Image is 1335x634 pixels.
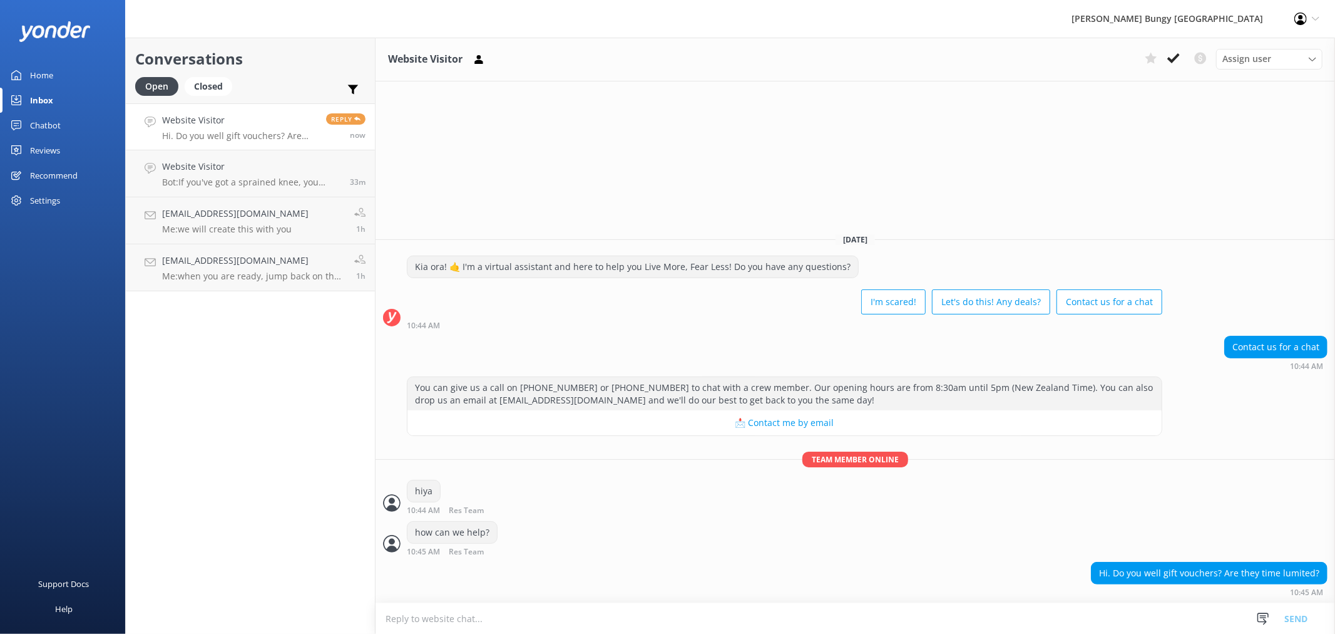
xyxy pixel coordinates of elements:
img: yonder-white-logo.png [19,21,91,42]
a: [EMAIL_ADDRESS][DOMAIN_NAME]Me:when you are ready, jump back on the chat and we'll get this booke... [126,244,375,291]
a: Website VisitorBot:If you've got a sprained knee, you might still be able to jump using a freesty... [126,150,375,197]
div: You can give us a call on [PHONE_NUMBER] or [PHONE_NUMBER] to chat with a crew member. Our openin... [407,377,1162,410]
div: Sep 27 2025 10:44am (UTC +12:00) Pacific/Auckland [407,321,1162,330]
div: Open [135,77,178,96]
span: Sep 27 2025 09:18am (UTC +12:00) Pacific/Auckland [356,224,366,234]
span: Assign user [1222,52,1271,66]
div: Inbox [30,88,53,113]
div: Hi. Do you well gift vouchers? Are they time lumited? [1092,563,1327,584]
span: Sep 27 2025 10:12am (UTC +12:00) Pacific/Auckland [350,177,366,187]
span: Reply [326,113,366,125]
div: Home [30,63,53,88]
strong: 10:44 AM [1290,363,1323,370]
div: hiya [407,481,440,502]
a: Closed [185,79,238,93]
button: I'm scared! [861,289,926,314]
button: Let's do this! Any deals? [932,289,1050,314]
h3: Website Visitor [388,51,463,68]
h2: Conversations [135,47,366,71]
a: Website VisitorHi. Do you well gift vouchers? Are they time lumited?Replynow [126,103,375,150]
span: Sep 27 2025 09:16am (UTC +12:00) Pacific/Auckland [356,271,366,281]
strong: 10:44 AM [407,322,440,330]
div: Closed [185,77,232,96]
span: Res Team [449,507,484,515]
div: Contact us for a chat [1225,336,1327,358]
div: Reviews [30,138,60,163]
h4: [EMAIL_ADDRESS][DOMAIN_NAME] [162,254,345,268]
div: how can we help? [407,522,497,543]
div: Chatbot [30,113,61,138]
div: Settings [30,188,60,213]
span: Team member online [802,452,908,467]
strong: 10:45 AM [407,548,440,556]
a: [EMAIL_ADDRESS][DOMAIN_NAME]Me:we will create this with you1h [126,197,375,244]
h4: Website Visitor [162,113,317,127]
span: Res Team [449,548,484,556]
span: [DATE] [836,234,875,245]
a: Open [135,79,185,93]
h4: [EMAIL_ADDRESS][DOMAIN_NAME] [162,207,309,221]
div: Support Docs [39,571,90,596]
div: Kia ora! 🤙 I'm a virtual assistant and here to help you Live More, Fear Less! Do you have any que... [407,256,858,278]
h4: Website Visitor [162,160,340,174]
button: 📩 Contact me by email [407,410,1162,435]
span: Sep 27 2025 10:45am (UTC +12:00) Pacific/Auckland [350,130,366,140]
div: Recommend [30,163,78,188]
div: Sep 27 2025 10:44am (UTC +12:00) Pacific/Auckland [1224,361,1327,370]
button: Contact us for a chat [1056,289,1162,314]
div: Sep 27 2025 10:45am (UTC +12:00) Pacific/Auckland [1091,588,1327,596]
div: Sep 27 2025 10:44am (UTC +12:00) Pacific/Auckland [407,506,524,515]
p: Me: when you are ready, jump back on the chat and we'll get this booked in with you [162,271,345,282]
div: Help [55,596,73,621]
p: Bot: If you've got a sprained knee, you might still be able to jump using a freestyle or body har... [162,177,340,188]
strong: 10:45 AM [1290,589,1323,596]
div: Assign User [1216,49,1322,69]
div: Sep 27 2025 10:45am (UTC +12:00) Pacific/Auckland [407,547,524,556]
p: Me: we will create this with you [162,224,309,235]
strong: 10:44 AM [407,507,440,515]
p: Hi. Do you well gift vouchers? Are they time lumited? [162,130,317,142]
